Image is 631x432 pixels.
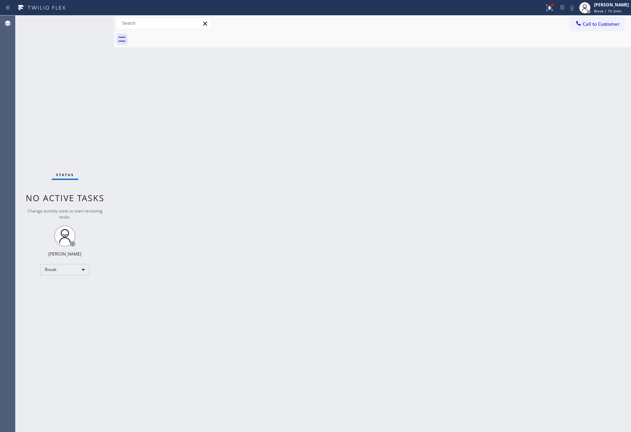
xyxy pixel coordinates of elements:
[56,172,74,177] span: Status
[567,3,577,13] button: Mute
[26,192,104,204] span: No active tasks
[594,2,629,8] div: [PERSON_NAME]
[48,251,81,257] div: [PERSON_NAME]
[40,264,90,275] div: Break
[570,17,624,31] button: Call to Customer
[583,21,620,27] span: Call to Customer
[594,8,621,13] span: Break | 1h 2min
[27,208,103,220] span: Change activity state to start receiving tasks.
[117,18,211,29] input: Search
